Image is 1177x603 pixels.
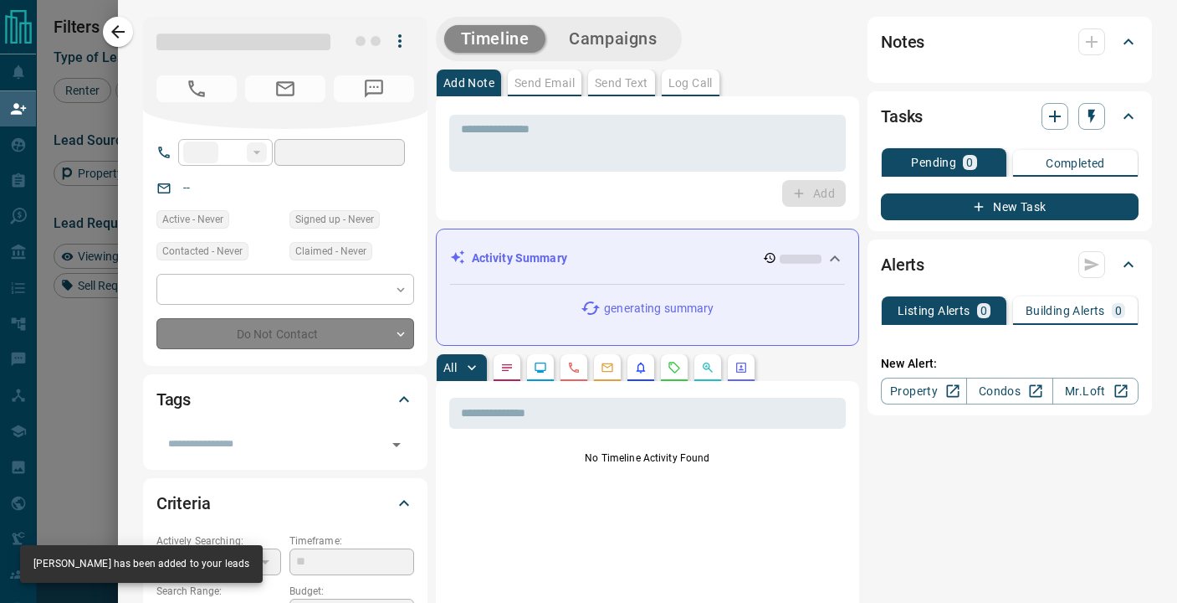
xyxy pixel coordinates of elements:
span: No Number [156,75,237,102]
div: Do Not Contact [156,318,414,349]
svg: Lead Browsing Activity [534,361,547,374]
svg: Requests [668,361,681,374]
p: Listing Alerts [898,305,970,317]
p: Pending [911,157,956,168]
p: Completed [1046,157,1105,169]
h2: Tasks [881,103,923,130]
svg: Agent Actions [734,361,748,374]
p: Budget: [289,584,414,599]
h2: Tags [156,386,191,413]
div: [PERSON_NAME] has been added to your leads [33,550,249,578]
p: 0 [980,305,987,317]
p: No Timeline Activity Found [449,451,846,466]
p: 0 [966,157,973,168]
div: Notes [881,22,1139,62]
span: No Email [245,75,325,102]
span: Signed up - Never [295,211,374,228]
svg: Calls [567,361,581,374]
span: Contacted - Never [162,243,243,260]
svg: Listing Alerts [634,361,647,374]
div: Tasks [881,96,1139,137]
h2: Alerts [881,251,924,278]
button: Open [385,433,408,456]
h2: Notes [881,28,924,55]
div: Criteria [156,483,414,523]
span: No Number [334,75,414,102]
p: All [443,362,457,374]
button: New Task [881,193,1139,220]
a: Mr.Loft [1052,378,1139,405]
p: Actively Searching: [156,533,281,549]
p: Activity Summary [472,250,567,267]
span: Claimed - Never [295,243,366,260]
svg: Notes [500,361,514,374]
p: 0 [1115,305,1122,317]
button: Campaigns [552,25,673,53]
p: Building Alerts [1026,305,1105,317]
svg: Opportunities [701,361,714,374]
div: Tags [156,379,414,420]
svg: Emails [601,361,614,374]
span: Active - Never [162,211,223,228]
div: Activity Summary [450,243,845,274]
button: Timeline [444,25,546,53]
p: Add Note [443,77,494,89]
p: generating summary [604,300,714,317]
p: Search Range: [156,584,281,599]
a: Property [881,378,967,405]
a: -- [183,181,190,194]
a: Condos [966,378,1052,405]
p: New Alert: [881,355,1139,373]
p: Timeframe: [289,533,414,549]
h2: Criteria [156,490,211,517]
div: Alerts [881,245,1139,285]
